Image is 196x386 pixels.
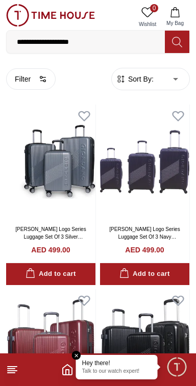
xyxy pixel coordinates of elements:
span: Sort By: [126,74,154,84]
button: Filter [6,68,56,90]
button: My Bag [160,4,190,30]
span: My Bag [162,19,188,27]
button: Sort By: [116,74,154,84]
div: Add to cart [26,268,76,280]
p: Talk to our watch expert! [82,368,152,375]
img: ... [6,4,95,27]
a: [PERSON_NAME] Logo Series Luggage Set Of 3 Navy GR020.NVY [109,226,180,247]
div: Hey there! [82,359,152,367]
em: Close tooltip [72,351,81,360]
a: 0Wishlist [135,4,160,30]
h4: AED 499.00 [31,245,70,255]
div: Add to cart [119,268,169,280]
img: Giordano Logo Series Luggage Set Of 3 Navy GR020.NVY [100,105,189,219]
h4: AED 499.00 [125,245,164,255]
div: Chat Widget [166,356,188,378]
a: Home [61,364,73,376]
img: Giordano Logo Series Luggage Set Of 3 Silver GR020.SLV [6,105,95,219]
button: Add to cart [100,263,189,285]
span: Wishlist [135,20,160,28]
a: [PERSON_NAME] Logo Series Luggage Set Of 3 Silver GR020.SLV [15,226,86,247]
button: Add to cart [6,263,95,285]
span: 0 [150,4,158,12]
